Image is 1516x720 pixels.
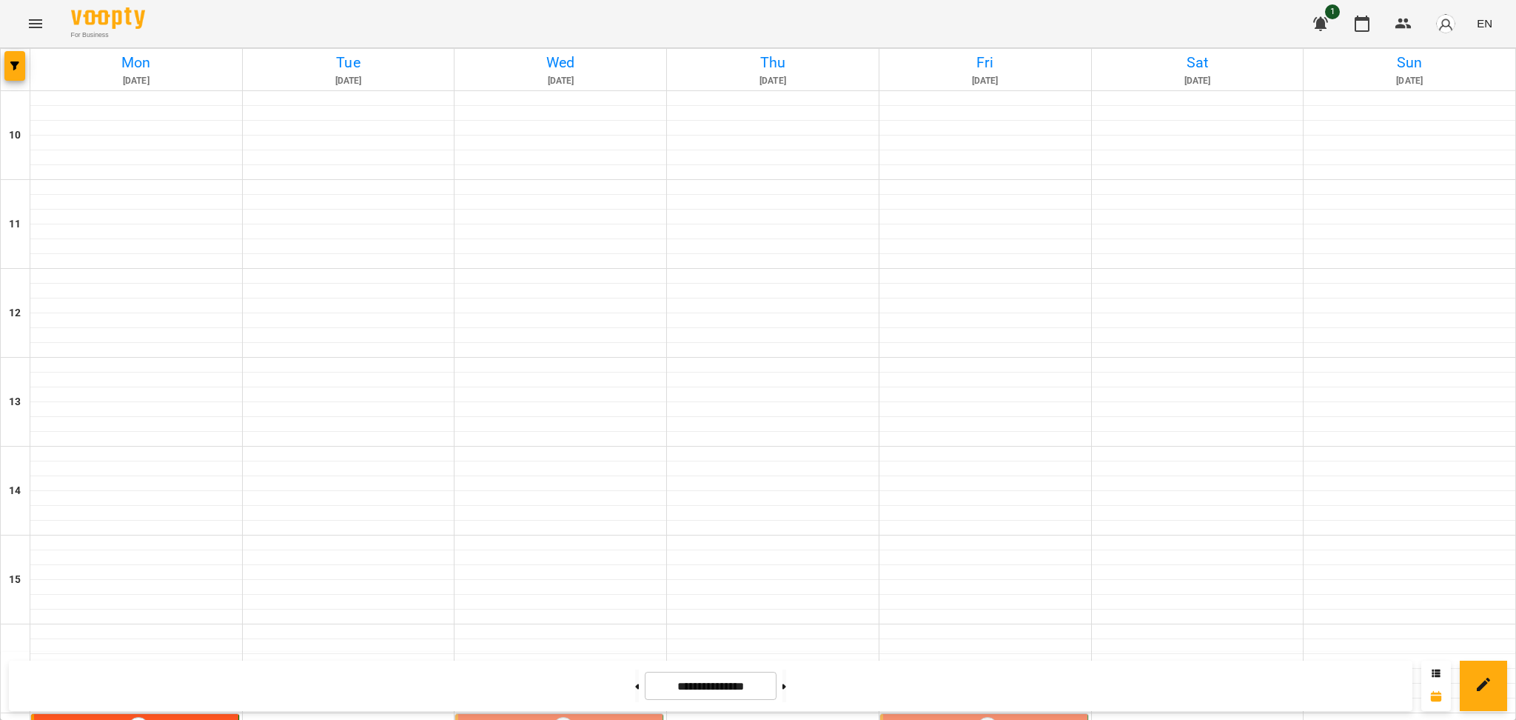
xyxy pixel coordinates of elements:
[1094,74,1301,88] h6: [DATE]
[9,216,21,233] h6: 11
[9,483,21,499] h6: 14
[669,74,876,88] h6: [DATE]
[33,74,240,88] h6: [DATE]
[9,394,21,410] h6: 13
[1094,51,1301,74] h6: Sat
[1306,51,1513,74] h6: Sun
[1477,16,1492,31] span: EN
[1306,74,1513,88] h6: [DATE]
[245,74,452,88] h6: [DATE]
[882,51,1089,74] h6: Fri
[1325,4,1340,19] span: 1
[9,127,21,144] h6: 10
[245,51,452,74] h6: Tue
[457,51,664,74] h6: Wed
[1435,13,1456,34] img: avatar_s.png
[71,30,145,40] span: For Business
[71,7,145,29] img: Voopty Logo
[18,6,53,41] button: Menu
[9,305,21,321] h6: 12
[9,572,21,588] h6: 15
[669,51,876,74] h6: Thu
[1471,10,1498,37] button: EN
[33,51,240,74] h6: Mon
[457,74,664,88] h6: [DATE]
[882,74,1089,88] h6: [DATE]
